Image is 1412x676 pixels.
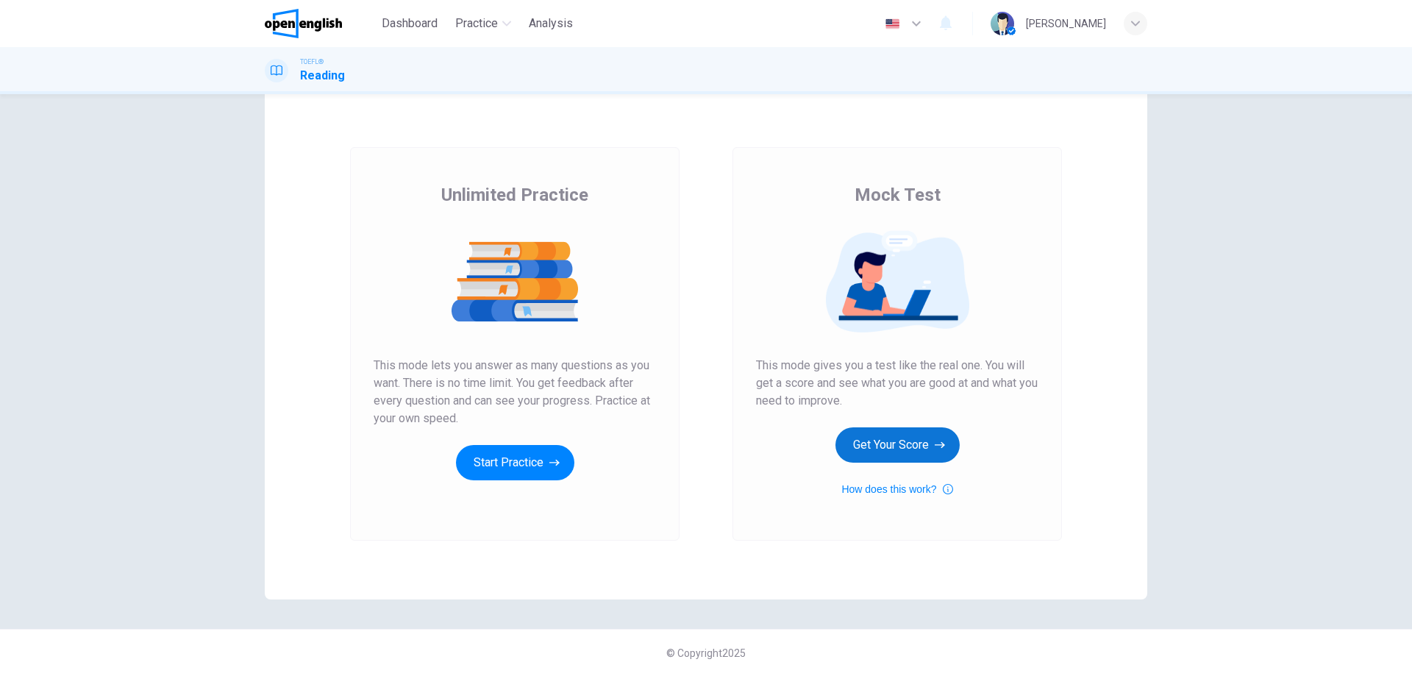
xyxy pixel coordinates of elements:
[666,647,746,659] span: © Copyright 2025
[855,183,941,207] span: Mock Test
[265,9,376,38] a: OpenEnglish logo
[441,183,588,207] span: Unlimited Practice
[374,357,656,427] span: This mode lets you answer as many questions as you want. There is no time limit. You get feedback...
[376,10,443,37] button: Dashboard
[300,57,324,67] span: TOEFL®
[883,18,902,29] img: en
[455,15,498,32] span: Practice
[449,10,517,37] button: Practice
[1026,15,1106,32] div: [PERSON_NAME]
[991,12,1014,35] img: Profile picture
[529,15,573,32] span: Analysis
[835,427,960,463] button: Get Your Score
[382,15,438,32] span: Dashboard
[265,9,342,38] img: OpenEnglish logo
[300,67,345,85] h1: Reading
[756,357,1038,410] span: This mode gives you a test like the real one. You will get a score and see what you are good at a...
[841,480,952,498] button: How does this work?
[456,445,574,480] button: Start Practice
[523,10,579,37] button: Analysis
